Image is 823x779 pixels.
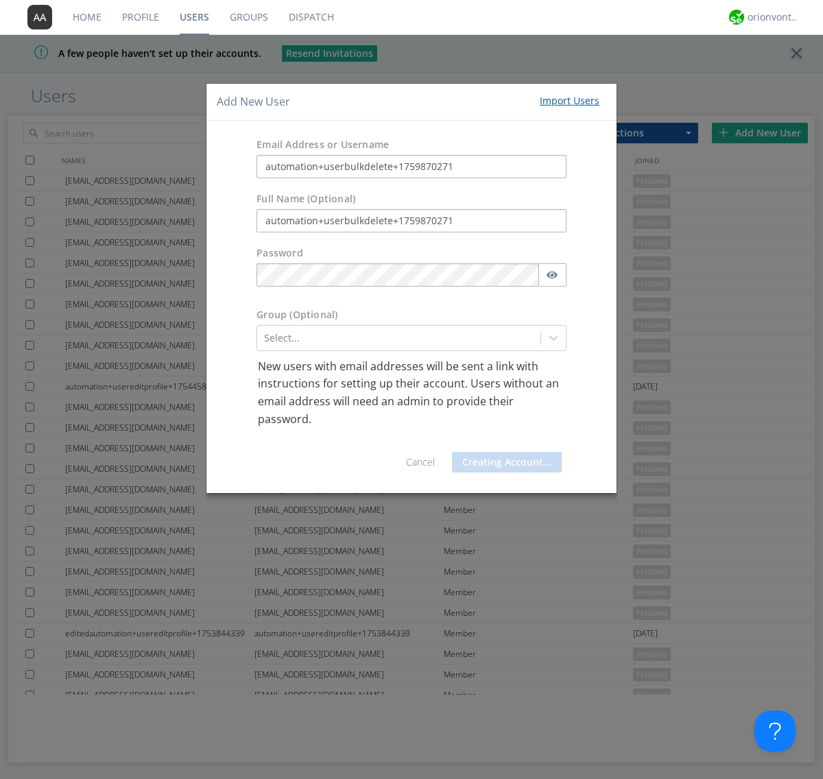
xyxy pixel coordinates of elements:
h4: Add New User [217,94,290,110]
a: Cancel [406,455,435,468]
input: e.g. email@address.com, Housekeeping1 [257,155,566,178]
div: orionvontas+atlas+automation+org2 [748,10,799,24]
img: 373638.png [27,5,52,29]
input: Julie Appleseed [257,209,566,232]
label: Group (Optional) [257,308,337,322]
p: New users with email addresses will be sent a link with instructions for setting up their account... [258,358,565,428]
label: Email Address or Username [257,138,389,152]
button: Creating Account... [452,452,562,472]
div: Import Users [540,94,599,108]
img: 29d36aed6fa347d5a1537e7736e6aa13 [729,10,744,25]
label: Password [257,246,303,260]
label: Full Name (Optional) [257,192,355,206]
